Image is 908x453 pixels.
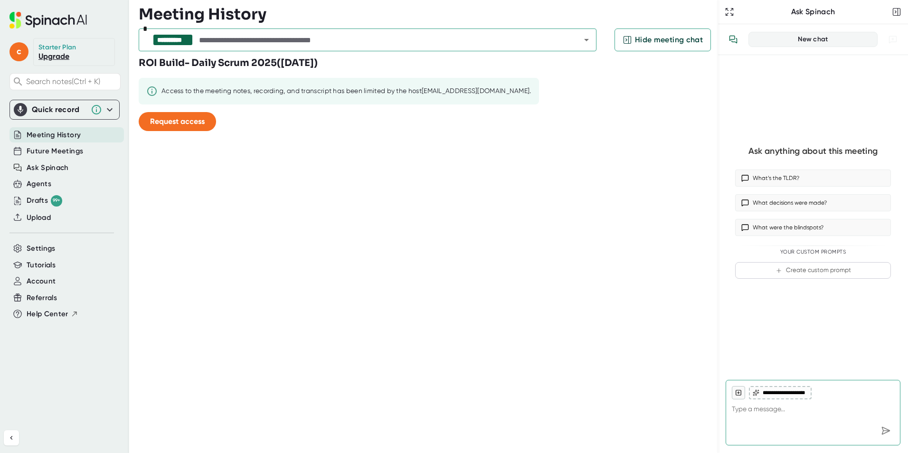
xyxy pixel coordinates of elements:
div: Ask anything about this meeting [748,146,878,157]
div: 99+ [51,195,62,207]
button: Help Center [27,309,78,320]
button: What decisions were made? [735,194,891,211]
button: Future Meetings [27,146,83,157]
button: Open [580,33,593,47]
button: Create custom prompt [735,262,891,279]
div: Ask Spinach [736,7,890,17]
button: Close conversation sidebar [890,5,903,19]
button: Referrals [27,293,57,303]
span: Hide meeting chat [635,34,703,46]
div: Send message [877,422,894,439]
span: c [9,42,28,61]
div: Quick record [32,105,86,114]
button: Hide meeting chat [615,28,711,51]
button: Agents [27,179,51,189]
button: Expand to Ask Spinach page [723,5,736,19]
button: View conversation history [724,30,743,49]
button: Account [27,276,56,287]
button: Drafts 99+ [27,195,62,207]
span: Request access [150,117,205,126]
div: Starter Plan [38,43,76,52]
button: Upload [27,212,51,223]
div: Quick record [14,100,115,119]
div: Access to the meeting notes, recording, and transcript has been limited by the host [EMAIL_ADDRES... [161,87,531,95]
div: Your Custom Prompts [735,249,891,255]
h3: ROI Build- Daily Scrum 2025 ( [DATE] ) [139,56,318,70]
h3: Meeting History [139,5,266,23]
span: Help Center [27,309,68,320]
button: Collapse sidebar [4,430,19,445]
button: What’s the TLDR? [735,170,891,187]
button: Ask Spinach [27,162,69,173]
button: Request access [139,112,216,131]
button: Meeting History [27,130,81,141]
div: Drafts [27,195,62,207]
div: New chat [755,35,871,44]
button: What were the blindspots? [735,219,891,236]
a: Upgrade [38,52,69,61]
button: Settings [27,243,56,254]
span: Search notes (Ctrl + K) [26,77,118,86]
button: Tutorials [27,260,56,271]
